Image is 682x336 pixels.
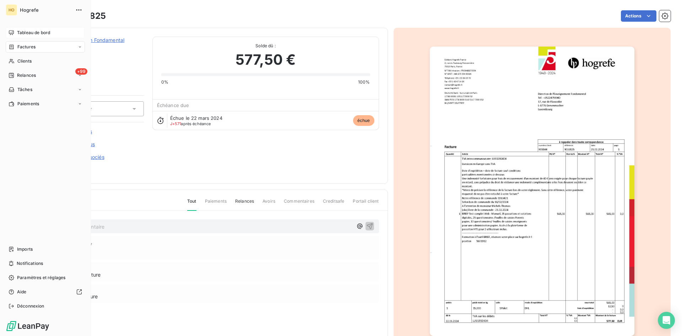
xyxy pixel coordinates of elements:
[75,68,87,75] span: +99
[187,198,196,211] span: Tout
[170,115,222,121] span: Échue le 22 mars 2024
[161,43,370,49] span: Solde dû :
[20,7,71,13] span: Hogrefe
[6,4,17,16] div: HO
[17,246,33,252] span: Imports
[6,320,50,332] img: Logo LeanPay
[17,30,50,36] span: Tableau de bord
[323,198,345,210] span: Creditsafe
[284,198,314,210] span: Commentaires
[17,303,44,309] span: Déconnexion
[6,286,85,298] a: Aide
[170,121,181,126] span: J+571
[621,10,656,22] button: Actions
[17,58,32,64] span: Clients
[358,79,370,85] span: 100%
[205,198,227,210] span: Paiements
[170,122,211,126] span: après échéance
[17,86,32,93] span: Tâches
[353,115,374,126] span: échue
[236,49,296,70] span: 577,50 €
[235,198,254,210] span: Relances
[17,289,27,295] span: Aide
[658,312,675,329] div: Open Intercom Messenger
[430,47,634,336] img: invoice_thumbnail
[17,260,43,267] span: Notifications
[157,102,189,108] span: Échéance due
[17,274,65,281] span: Paramètres et réglages
[17,44,36,50] span: Factures
[17,72,36,79] span: Relances
[56,45,144,51] span: 411915844
[161,79,168,85] span: 0%
[262,198,275,210] span: Avoirs
[17,101,39,107] span: Paiements
[353,198,379,210] span: Portail client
